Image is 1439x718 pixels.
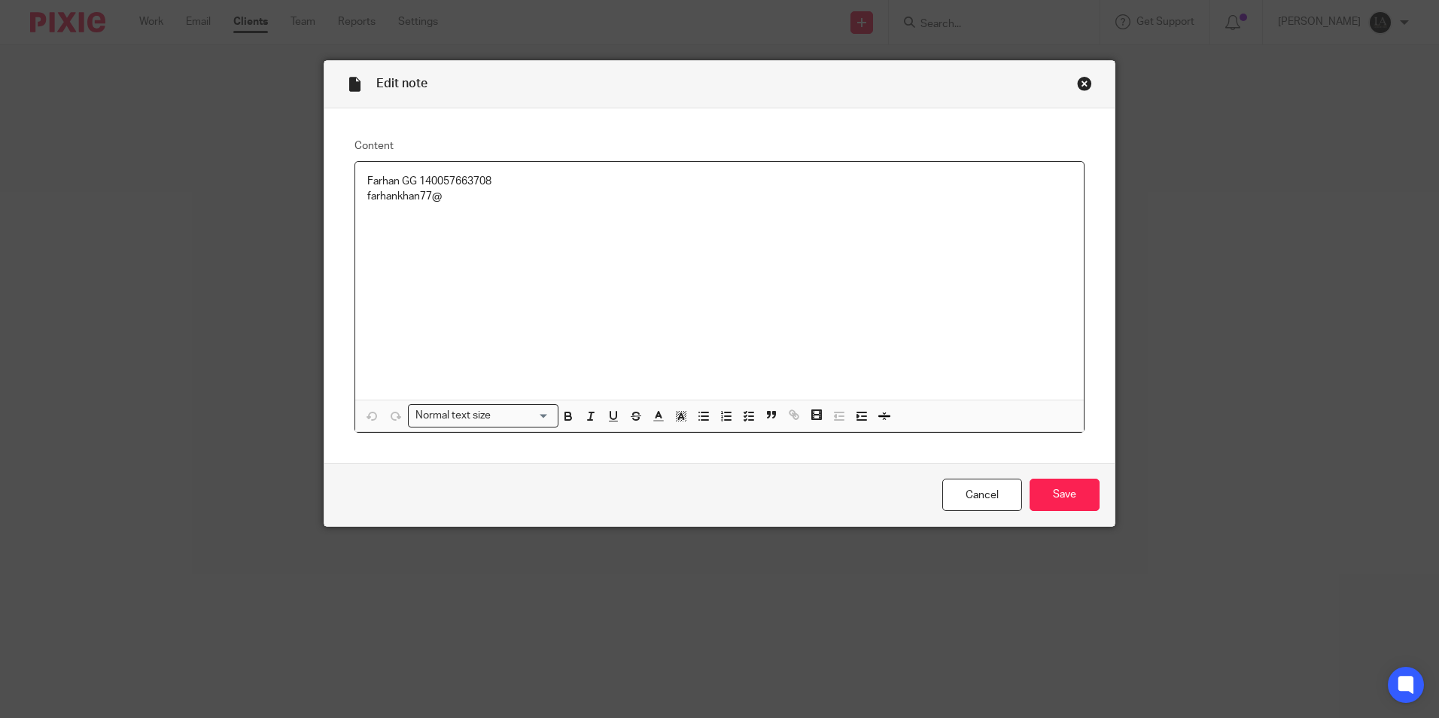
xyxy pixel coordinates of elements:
[354,138,1085,154] label: Content
[367,174,1072,189] p: Farhan GG 140057663708
[408,404,558,427] div: Search for option
[942,479,1022,511] a: Cancel
[495,408,549,424] input: Search for option
[367,189,1072,204] p: farhankhan77@
[412,408,494,424] span: Normal text size
[376,78,427,90] span: Edit note
[1030,479,1100,511] input: Save
[1077,76,1092,91] div: Close this dialog window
